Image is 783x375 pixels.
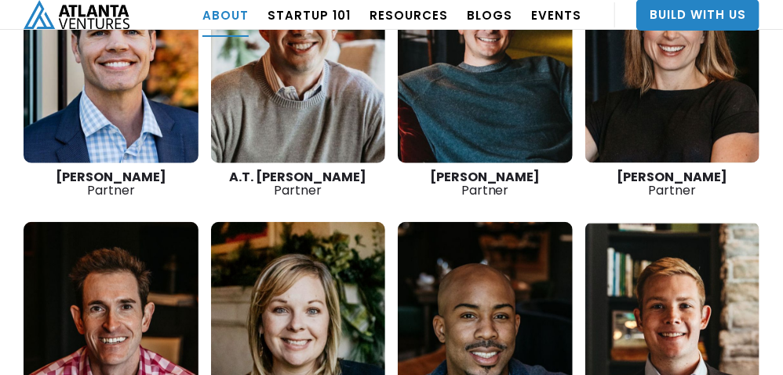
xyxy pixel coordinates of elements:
div: Partner [211,170,386,197]
strong: [PERSON_NAME] [617,168,727,186]
div: Partner [398,170,573,197]
div: Partner [24,170,198,197]
div: Partner [585,170,760,197]
strong: A.T. [PERSON_NAME] [229,168,366,186]
strong: [PERSON_NAME] [56,168,166,186]
strong: [PERSON_NAME] [430,168,541,186]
